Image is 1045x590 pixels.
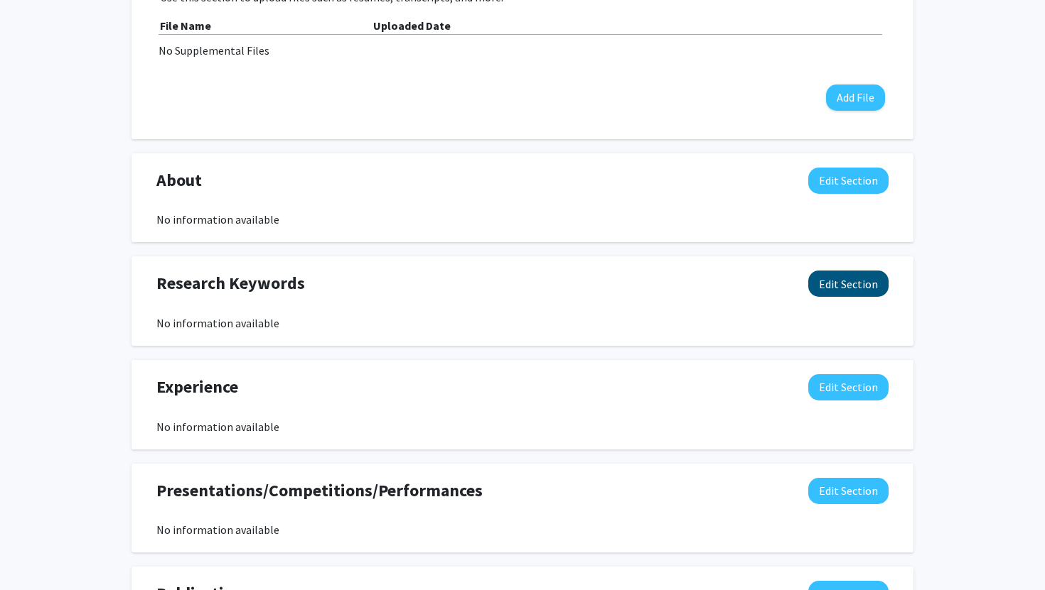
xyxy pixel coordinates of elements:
[808,374,889,400] button: Edit Experience
[156,521,889,538] div: No information available
[156,168,202,193] span: About
[156,374,238,400] span: Experience
[808,271,889,297] button: Edit Research Keywords
[826,84,885,111] button: Add File
[156,478,483,503] span: Presentations/Competitions/Performances
[373,18,451,33] b: Uploaded Date
[156,211,889,228] div: No information available
[808,478,889,504] button: Edit Presentations/Competitions/Performances
[808,168,889,194] button: Edit About
[160,18,211,33] b: File Name
[156,418,889,435] div: No information available
[159,42,886,59] div: No Supplemental Files
[156,315,889,332] div: No information available
[11,526,60,579] iframe: Chat
[156,271,305,296] span: Research Keywords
